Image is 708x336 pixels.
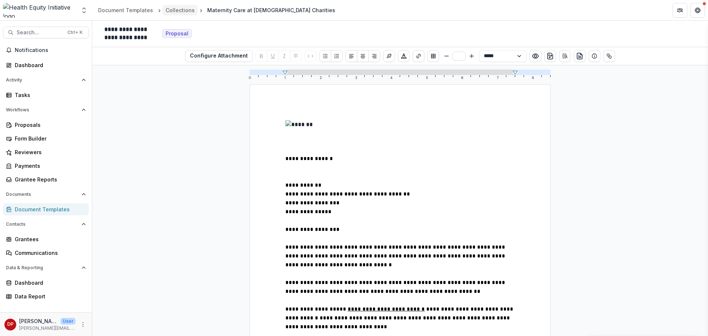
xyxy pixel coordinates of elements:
div: Dashboard [15,61,83,69]
p: [PERSON_NAME][EMAIL_ADDRESS][PERSON_NAME][DATE][DOMAIN_NAME] [19,325,76,332]
a: Grantee Reports [3,173,89,186]
div: Grantees [15,235,83,243]
button: Open Documents [3,188,89,200]
button: Bold [256,50,267,62]
button: Notifications [3,44,89,56]
span: Activity [6,77,79,83]
p: [PERSON_NAME] [19,317,58,325]
img: Health Equity Initiative logo [3,3,76,18]
div: Tasks [15,91,83,99]
button: Insert Signature [383,50,395,62]
a: Document Templates [3,203,89,215]
a: Reviewers [3,146,89,158]
button: Create link [413,50,424,62]
div: Collections [166,6,195,14]
button: Open Contacts [3,218,89,230]
button: Partners [673,3,687,18]
div: Form Builder [15,135,83,142]
button: Ordered List [331,50,343,62]
button: Italicize [278,50,290,62]
a: Dashboard [3,277,89,289]
div: Document Templates [15,205,83,213]
a: Dashboard [3,59,89,71]
div: Dashboard [15,279,83,287]
button: preview-proposal-pdf [574,50,586,62]
a: Document Templates [95,5,156,15]
div: Data Report [15,292,83,300]
a: Grantees [3,233,89,245]
p: User [60,318,76,325]
button: Search... [3,27,89,38]
a: Form Builder [3,132,89,145]
span: Data & Reporting [6,265,79,270]
nav: breadcrumb [95,5,338,15]
span: Proposal [166,31,188,37]
button: Configure Attachment [185,50,253,62]
div: Ctrl + K [66,28,84,37]
div: Reviewers [15,148,83,156]
div: Maternity Care at [DEMOGRAPHIC_DATA] Charities [207,6,335,14]
div: Communications [15,249,83,257]
div: Dr. Janel Pasley [7,322,14,327]
button: Preview preview-doc.pdf [530,50,541,62]
a: Communications [3,247,89,259]
a: Data Report [3,290,89,302]
span: Workflows [6,107,79,112]
span: Notifications [15,47,86,53]
button: Open Activity [3,74,89,86]
button: Smaller [442,52,451,60]
button: Show details [589,50,600,62]
button: download-word [544,50,556,62]
button: Open Workflows [3,104,89,116]
button: Choose font color [398,50,410,62]
span: Search... [17,30,63,36]
a: Tasks [3,89,89,101]
button: Align Center [357,50,369,62]
div: Document Templates [98,6,153,14]
button: Code [305,50,316,62]
button: Show related entities [603,50,615,62]
div: Proposals [15,121,83,129]
button: Align Right [368,50,380,62]
button: Get Help [690,3,705,18]
div: Grantee Reports [15,176,83,183]
button: Insert Table [427,50,439,62]
a: Payments [3,160,89,172]
button: Open entity switcher [79,3,89,18]
span: Documents [6,192,79,197]
button: Bullet List [319,50,331,62]
a: Collections [163,5,198,15]
button: Bigger [467,52,476,60]
button: More [79,320,87,329]
button: Strike [290,50,302,62]
a: Proposals [3,119,89,131]
button: Underline [267,50,279,62]
div: Payments [15,162,83,170]
button: Open Data & Reporting [3,262,89,274]
button: Align Left [346,50,357,62]
button: Open Editor Sidebar [559,50,571,62]
span: Contacts [6,222,79,227]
